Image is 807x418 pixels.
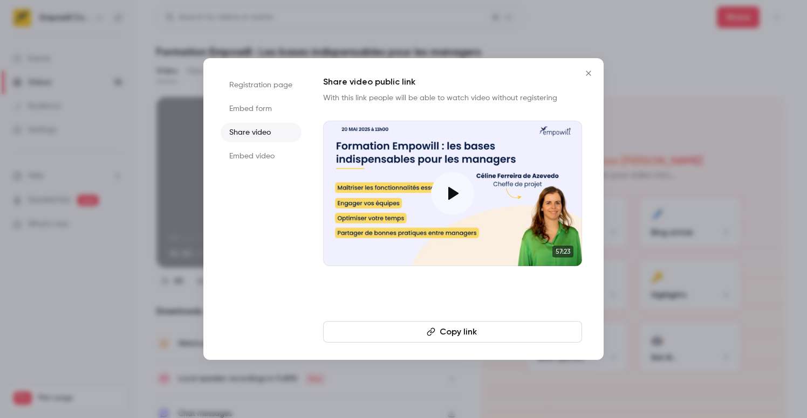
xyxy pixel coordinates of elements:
[323,321,582,343] button: Copy link
[323,121,582,266] a: 57:23
[221,75,302,95] li: Registration page
[221,99,302,119] li: Embed form
[578,62,599,84] button: Close
[221,147,302,166] li: Embed video
[221,123,302,142] li: Share video
[552,246,573,257] span: 57:23
[323,75,582,88] h1: Share video public link
[323,93,582,103] p: With this link people will be able to watch video without registering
